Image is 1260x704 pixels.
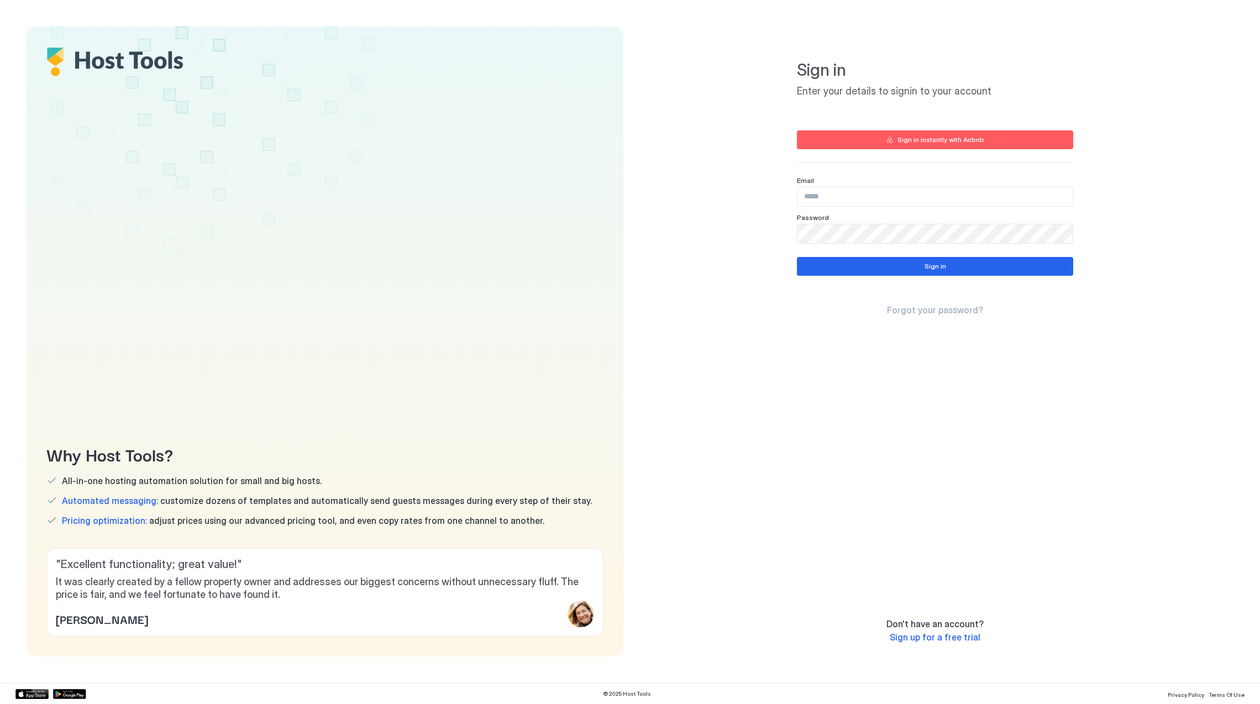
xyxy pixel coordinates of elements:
div: profile [568,601,594,627]
input: Input Field [797,187,1073,206]
span: " Excellent functionality; great value! " [56,558,594,571]
span: Enter your details to signin to your account [797,85,1073,98]
span: adjust prices using our advanced pricing tool, and even copy rates from one channel to another. [62,515,544,526]
span: Don't have an account? [886,618,984,629]
span: Sign in [797,60,1073,81]
span: Terms Of Use [1209,691,1245,698]
button: Sign in instantly with Airbnb [797,130,1073,149]
span: It was clearly created by a fellow property owner and addresses our biggest concerns without unne... [56,576,594,601]
span: customize dozens of templates and automatically send guests messages during every step of their s... [62,495,592,506]
span: [PERSON_NAME] [56,611,148,627]
a: Terms Of Use [1209,688,1245,700]
div: Sign in instantly with Airbnb [897,135,984,145]
span: Why Host Tools? [46,442,603,466]
input: Input Field [797,224,1073,243]
span: © 2025 Host Tools [603,690,651,697]
button: Sign in [797,257,1073,276]
span: Password [797,213,829,222]
span: All-in-one hosting automation solution for small and big hosts. [62,475,322,486]
a: Forgot your password? [887,304,983,316]
span: Email [797,176,814,185]
span: Privacy Policy [1168,691,1204,698]
span: Automated messaging: [62,495,158,506]
a: App Store [15,689,49,699]
span: Pricing optimization: [62,515,147,526]
div: Sign in [925,261,946,271]
a: Google Play Store [53,689,86,699]
a: Privacy Policy [1168,688,1204,700]
a: Sign up for a free trial [890,632,980,643]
